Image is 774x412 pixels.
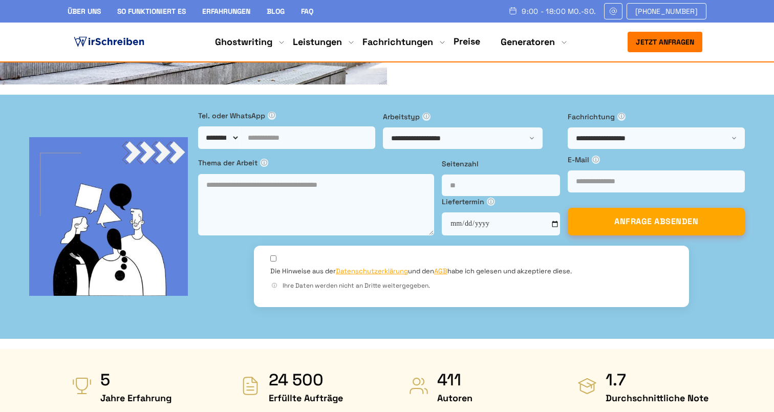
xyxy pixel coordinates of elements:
[29,137,188,296] img: bg
[508,7,518,15] img: Schedule
[606,390,708,406] span: Durchschnittliche Note
[434,267,447,275] a: AGB
[383,111,560,122] label: Arbeitstyp
[627,3,706,19] a: [PHONE_NUMBER]
[270,281,278,290] span: ⓘ
[635,7,698,15] span: [PHONE_NUMBER]
[269,390,343,406] span: Erfüllte Aufträge
[487,198,495,206] span: ⓘ
[442,158,560,169] label: Seitenzahl
[577,376,597,396] img: Durchschnittliche Note
[293,36,342,48] a: Leistungen
[501,36,555,48] a: Generatoren
[442,196,560,207] label: Liefertermin
[408,376,429,396] img: Autoren
[617,113,626,121] span: ⓘ
[202,7,250,16] a: Erfahrungen
[240,376,261,396] img: Erfüllte Aufträge
[568,154,745,165] label: E-Mail
[522,7,596,15] span: 9:00 - 18:00 Mo.-So.
[336,267,408,275] a: Datenschutzerklärung
[609,7,618,15] img: Email
[269,370,343,390] strong: 24 500
[437,390,472,406] span: Autoren
[606,370,708,390] strong: 1.7
[72,376,92,396] img: Jahre Erfahrung
[362,36,433,48] a: Fachrichtungen
[628,32,702,52] button: Jetzt anfragen
[260,159,268,167] span: ⓘ
[568,111,745,122] label: Fachrichtung
[72,34,146,50] img: logo ghostwriter-österreich
[117,7,186,16] a: So funktioniert es
[437,370,472,390] strong: 411
[198,110,375,121] label: Tel. oder WhatsApp
[592,156,600,164] span: ⓘ
[454,35,480,47] a: Preise
[270,281,673,291] div: Ihre Daten werden nicht an Dritte weitergegeben.
[198,157,434,168] label: Thema der Arbeit
[100,390,171,406] span: Jahre Erfahrung
[267,7,285,16] a: Blog
[215,36,272,48] a: Ghostwriting
[270,267,572,276] label: Die Hinweise aus der und den habe ich gelesen und akzeptiere diese.
[568,208,745,235] button: ANFRAGE ABSENDEN
[100,370,171,390] strong: 5
[268,112,276,120] span: ⓘ
[68,7,101,16] a: Über uns
[422,113,431,121] span: ⓘ
[301,7,313,16] a: FAQ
